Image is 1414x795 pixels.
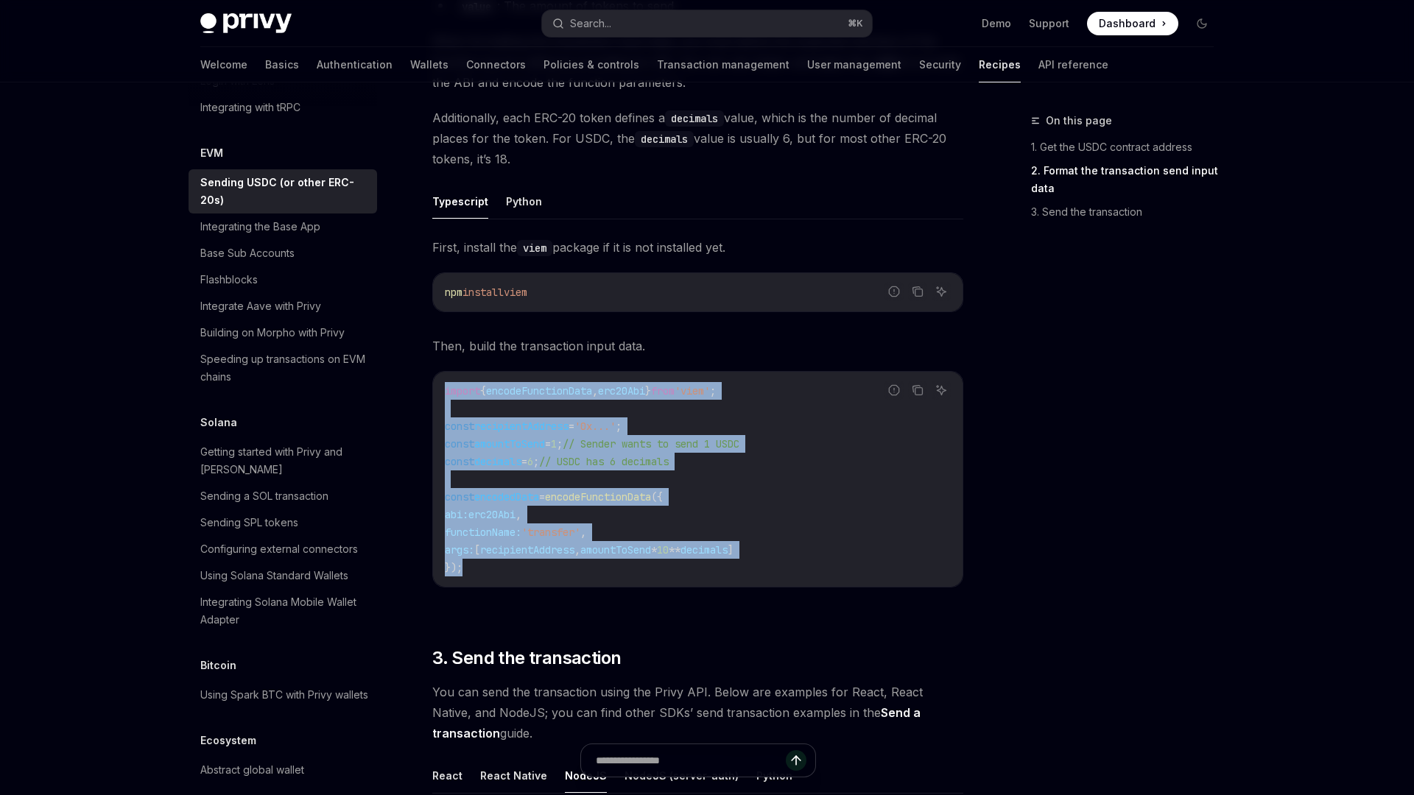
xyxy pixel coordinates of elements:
[919,47,961,82] a: Security
[645,384,651,397] span: }
[908,381,927,400] button: Copy the contents from the code block
[445,526,521,539] span: functionName:
[432,237,963,258] span: First, install the package if it is not installed yet.
[598,384,645,397] span: erc20Abi
[200,657,236,674] h5: Bitcoin
[884,282,904,301] button: Report incorrect code
[563,437,739,451] span: // Sender wants to send 1 USDC
[569,420,574,433] span: =
[474,437,545,451] span: amountToSend
[657,47,789,82] a: Transaction management
[474,490,539,504] span: encodedData
[1031,159,1225,200] a: 2. Format the transaction send input data
[189,589,377,633] a: Integrating Solana Mobile Wallet Adapter
[1190,12,1214,35] button: Toggle dark mode
[539,490,545,504] span: =
[432,184,488,219] button: Typescript
[200,297,321,315] div: Integrate Aave with Privy
[189,509,377,536] a: Sending SPL tokens
[542,10,872,37] button: Search...⌘K
[468,508,516,521] span: erc20Abi
[570,15,611,32] div: Search...
[979,47,1021,82] a: Recipes
[545,490,651,504] span: encodeFunctionData
[445,437,474,451] span: const
[480,543,574,556] span: recipientAddress
[504,286,527,299] span: viem
[432,682,963,743] span: You can send the transaction using the Privy API. Below are examples for React, React Native, and...
[665,110,724,127] code: decimals
[200,350,368,386] div: Speeding up transactions on EVM chains
[200,593,368,629] div: Integrating Solana Mobile Wallet Adapter
[200,540,358,558] div: Configuring external connectors
[1038,47,1108,82] a: API reference
[200,324,345,342] div: Building on Morpho with Privy
[317,47,393,82] a: Authentication
[445,561,462,574] span: });
[200,174,368,209] div: Sending USDC (or other ERC-20s)
[1029,16,1069,31] a: Support
[932,282,951,301] button: Ask AI
[932,381,951,400] button: Ask AI
[200,13,292,34] img: dark logo
[557,437,563,451] span: ;
[533,455,539,468] span: ;
[908,282,927,301] button: Copy the contents from the code block
[675,384,710,397] span: 'viem'
[200,487,328,505] div: Sending a SOL transaction
[527,455,533,468] span: 6
[432,646,621,670] span: 3. Send the transaction
[189,94,377,121] a: Integrating with tRPC
[200,686,368,704] div: Using Spark BTC with Privy wallets
[200,514,298,531] div: Sending SPL tokens
[551,437,557,451] span: 1
[728,543,734,556] span: ]
[189,483,377,509] a: Sending a SOL transaction
[710,384,716,397] span: ;
[545,437,551,451] span: =
[592,384,598,397] span: ,
[200,443,368,478] div: Getting started with Privy and [PERSON_NAME]
[189,319,377,346] a: Building on Morpho with Privy
[189,682,377,708] a: Using Spark BTC with Privy wallets
[200,567,348,584] div: Using Solana Standard Wallets
[651,384,675,397] span: from
[200,218,320,236] div: Integrating the Base App
[432,107,963,169] span: Additionally, each ERC-20 token defines a value, which is the number of decimal places for the to...
[445,455,474,468] span: const
[884,381,904,400] button: Report incorrect code
[1031,135,1225,159] a: 1. Get the USDC contract address
[786,750,806,771] button: Send message
[189,346,377,390] a: Speeding up transactions on EVM chains
[462,286,504,299] span: install
[200,99,300,116] div: Integrating with tRPC
[445,384,480,397] span: import
[410,47,449,82] a: Wallets
[189,266,377,293] a: Flashblocks
[480,384,486,397] span: {
[189,240,377,266] a: Base Sub Accounts
[680,543,728,556] span: decimals
[445,490,474,504] span: const
[848,18,863,29] span: ⌘ K
[1031,200,1225,224] a: 3. Send the transaction
[189,536,377,562] a: Configuring external connectors
[521,526,580,539] span: 'transfer'
[1046,112,1112,130] span: On this page
[432,336,963,356] span: Then, build the transaction input data.
[265,47,299,82] a: Basics
[474,455,521,468] span: decimals
[189,293,377,319] a: Integrate Aave with Privy
[521,455,527,468] span: =
[539,455,669,468] span: // USDC has 6 decimals
[445,543,474,556] span: args:
[544,47,639,82] a: Policies & controls
[580,543,651,556] span: amountToSend
[982,16,1011,31] a: Demo
[189,169,377,213] a: Sending USDC (or other ERC-20s)
[189,439,377,483] a: Getting started with Privy and [PERSON_NAME]
[189,213,377,240] a: Integrating the Base App
[474,543,480,556] span: [
[189,562,377,589] a: Using Solana Standard Wallets
[1087,12,1178,35] a: Dashboard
